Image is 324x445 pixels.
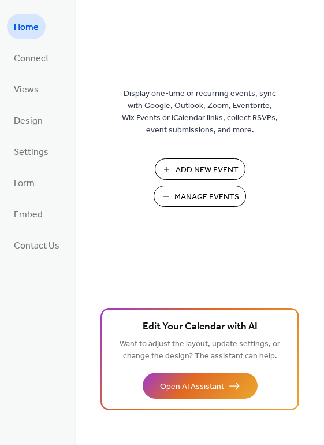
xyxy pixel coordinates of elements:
button: Manage Events [154,186,246,207]
a: Embed [7,201,50,227]
button: Open AI Assistant [143,373,258,399]
a: Connect [7,45,56,71]
span: Manage Events [174,191,239,203]
span: Display one-time or recurring events, sync with Google, Outlook, Zoom, Eventbrite, Wix Events or ... [122,88,278,136]
span: Want to adjust the layout, update settings, or change the design? The assistant can help. [120,336,280,364]
span: Embed [14,206,43,224]
a: Settings [7,139,55,164]
span: Settings [14,143,49,162]
span: Form [14,175,35,193]
span: Open AI Assistant [160,381,224,393]
a: Design [7,107,50,133]
span: Add New Event [176,164,239,176]
a: Form [7,170,42,195]
a: Home [7,14,46,39]
span: Connect [14,50,49,68]
button: Add New Event [155,158,245,180]
span: Contact Us [14,237,59,255]
span: Design [14,112,43,131]
a: Views [7,76,46,102]
span: Home [14,18,39,37]
a: Contact Us [7,232,66,258]
span: Edit Your Calendar with AI [143,319,258,335]
span: Views [14,81,39,99]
